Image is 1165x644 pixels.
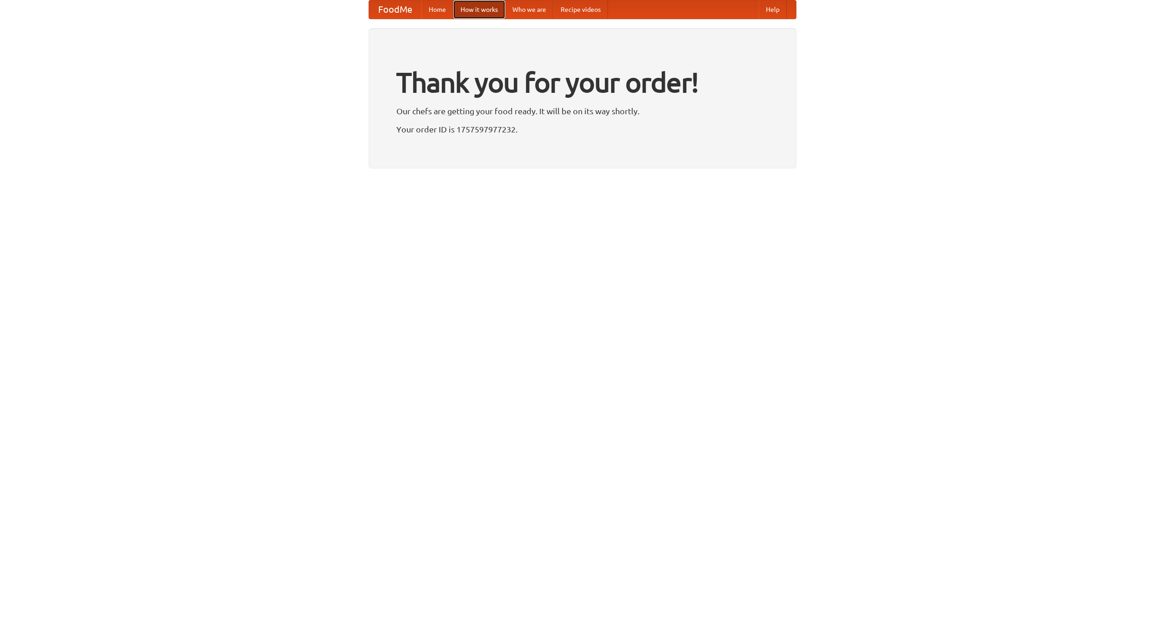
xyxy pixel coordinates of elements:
[396,104,769,118] p: Our chefs are getting your food ready. It will be on its way shortly.
[421,0,453,19] a: Home
[369,0,421,19] a: FoodMe
[505,0,553,19] a: Who we are
[759,0,787,19] a: Help
[553,0,608,19] a: Recipe videos
[396,122,769,136] p: Your order ID is 1757597977232.
[396,61,769,104] h1: Thank you for your order!
[453,0,505,19] a: How it works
